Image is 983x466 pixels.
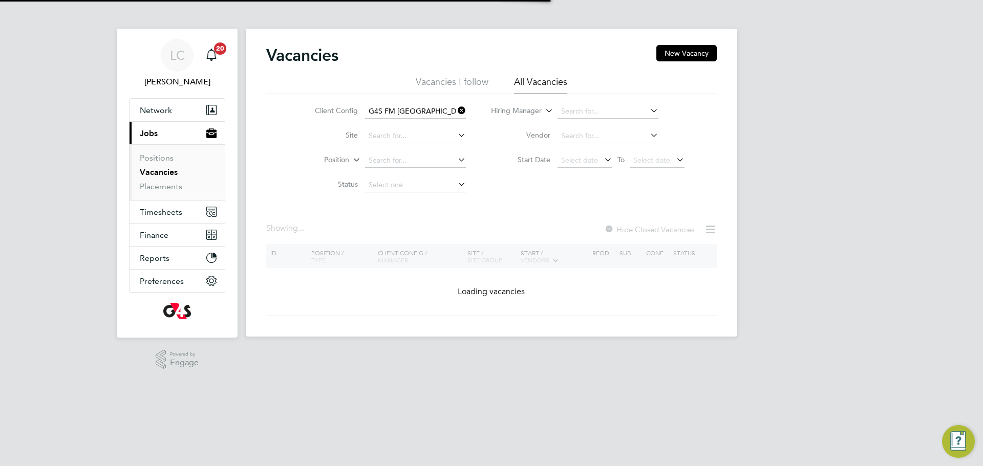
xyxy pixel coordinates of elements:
[130,144,225,200] div: Jobs
[140,276,184,286] span: Preferences
[942,425,975,458] button: Engage Resource Center
[416,76,488,94] li: Vacancies I follow
[130,201,225,223] button: Timesheets
[140,253,169,263] span: Reports
[483,106,542,116] label: Hiring Manager
[140,153,174,163] a: Positions
[266,223,306,234] div: Showing
[140,207,182,217] span: Timesheets
[365,129,466,143] input: Search for...
[140,105,172,115] span: Network
[604,225,694,234] label: Hide Closed Vacancies
[130,224,225,246] button: Finance
[163,303,191,319] img: g4s-logo-retina.png
[656,45,717,61] button: New Vacancy
[299,180,358,189] label: Status
[130,270,225,292] button: Preferences
[561,156,598,165] span: Select date
[365,153,466,168] input: Search for...
[491,130,550,140] label: Vendor
[266,45,338,65] h2: Vacancies
[117,29,238,338] nav: Main navigation
[140,230,168,240] span: Finance
[558,129,658,143] input: Search for...
[129,303,225,319] a: Go to home page
[558,104,658,119] input: Search for...
[170,350,199,359] span: Powered by
[129,76,225,88] span: Lilingxi Chen
[299,106,358,115] label: Client Config
[140,182,182,191] a: Placements
[130,247,225,269] button: Reports
[140,128,158,138] span: Jobs
[491,155,550,164] label: Start Date
[140,167,178,177] a: Vacancies
[201,39,222,72] a: 20
[365,178,466,192] input: Select one
[298,223,304,233] span: ...
[299,130,358,140] label: Site
[290,155,349,165] label: Position
[514,76,567,94] li: All Vacancies
[130,122,225,144] button: Jobs
[130,99,225,121] button: Network
[156,350,199,369] a: Powered byEngage
[365,104,466,119] input: Search for...
[214,42,226,55] span: 20
[129,39,225,88] a: LC[PERSON_NAME]
[614,153,628,166] span: To
[633,156,670,165] span: Select date
[170,359,199,367] span: Engage
[170,49,185,62] span: LC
